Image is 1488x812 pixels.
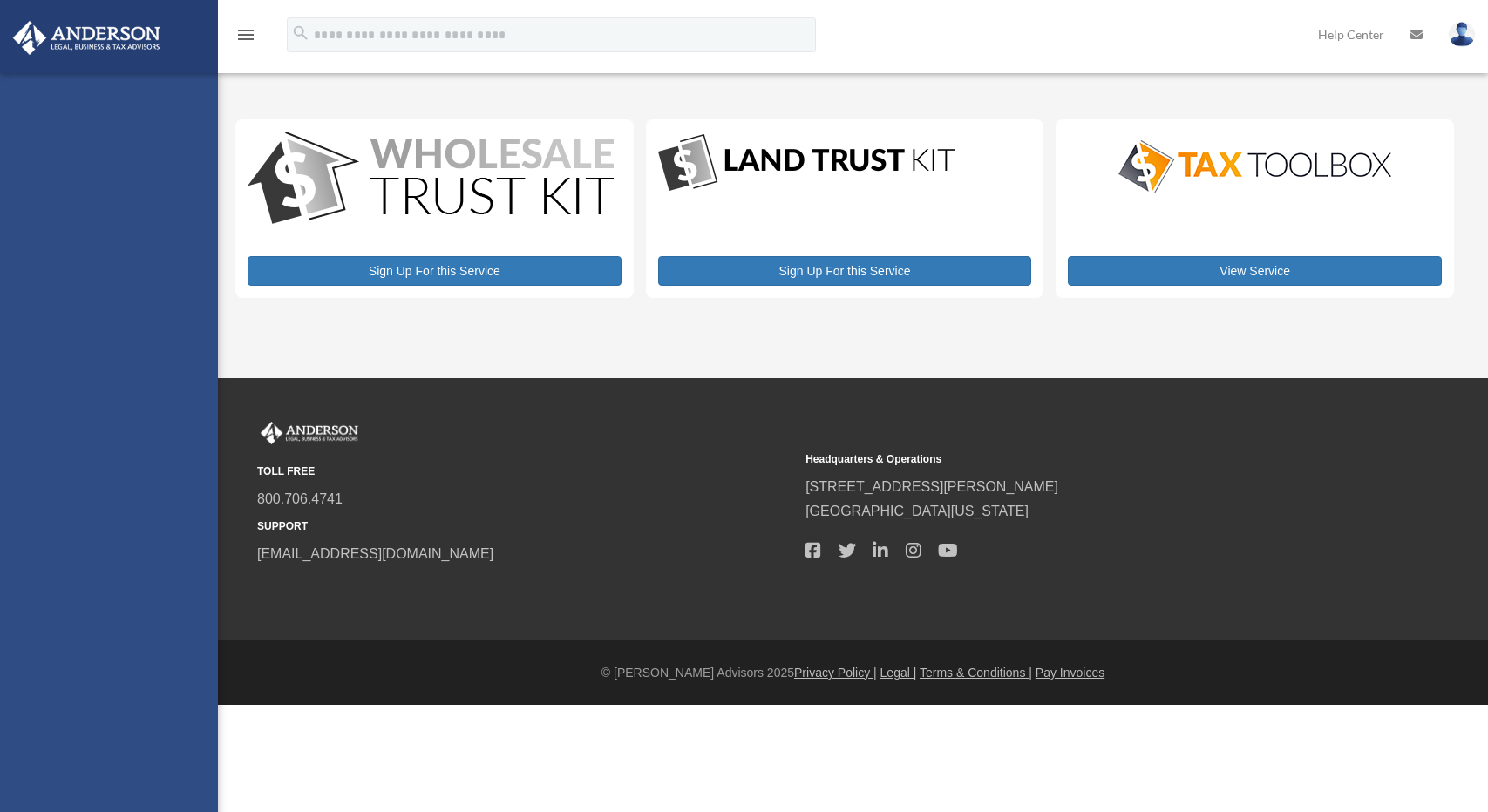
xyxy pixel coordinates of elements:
a: [GEOGRAPHIC_DATA][US_STATE] [805,504,1029,518]
div: © [PERSON_NAME] Advisors 2025 [218,662,1488,684]
a: Privacy Policy | [794,666,877,680]
img: Anderson Advisors Platinum Portal [257,422,362,444]
a: Sign Up For this Service [248,256,622,286]
a: Sign Up For this Service [658,256,1032,286]
a: Legal | [880,666,917,680]
a: 800.706.4741 [257,491,343,506]
a: menu [235,30,256,45]
a: View Service [1068,256,1442,286]
i: menu [235,24,256,45]
small: TOLL FREE [257,463,793,481]
img: WS-Trust-Kit-lgo-1.jpg [248,132,614,228]
img: User Pic [1449,22,1475,47]
a: [EMAIL_ADDRESS][DOMAIN_NAME] [257,546,493,561]
a: Pay Invoices [1036,666,1104,680]
small: Headquarters & Operations [805,450,1342,469]
img: Anderson Advisors Platinum Portal [8,21,166,55]
img: LandTrust_lgo-1.jpg [658,132,955,195]
i: search [291,24,310,43]
small: SUPPORT [257,518,793,536]
a: Terms & Conditions | [920,666,1032,680]
a: [STREET_ADDRESS][PERSON_NAME] [805,479,1058,494]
